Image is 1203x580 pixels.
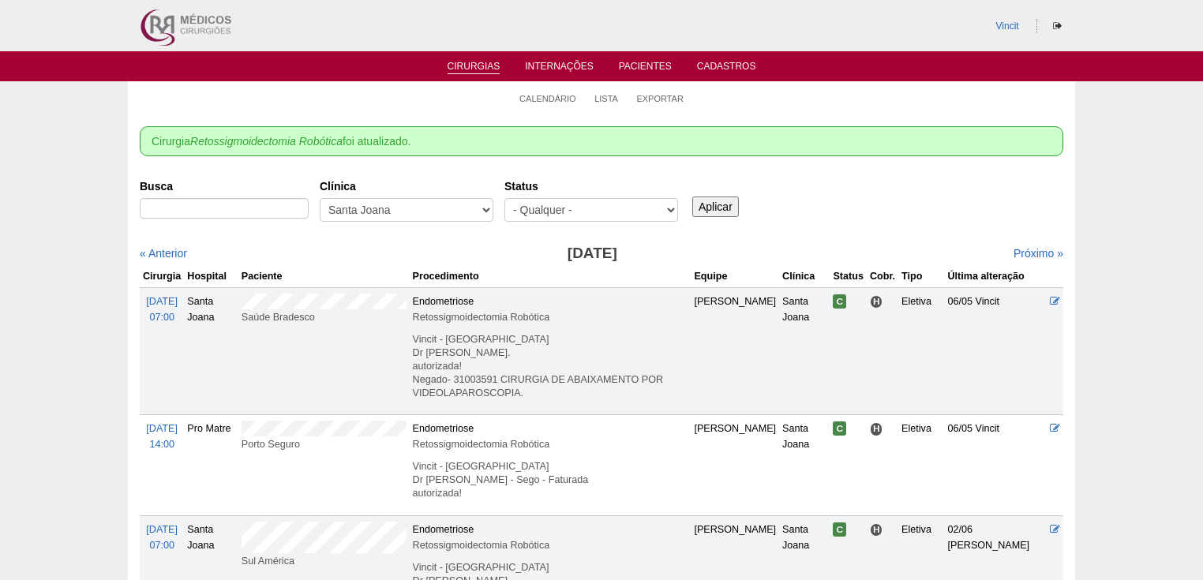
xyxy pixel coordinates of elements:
a: Exportar [636,93,684,104]
th: Equipe [691,265,779,288]
span: Hospital [870,295,883,309]
td: Santa Joana [184,287,238,414]
span: Confirmada [833,522,846,537]
label: Clínica [320,178,493,194]
a: Cadastros [697,61,756,77]
span: Confirmada [833,421,846,436]
span: 14:00 [149,439,174,450]
th: Última alteração [945,265,1047,288]
a: [DATE] 14:00 [146,423,178,450]
input: Digite os termos que você deseja procurar. [140,198,309,219]
label: Busca [140,178,309,194]
th: Cirurgia [140,265,184,288]
td: Eletiva [898,287,944,414]
span: Hospital [870,422,883,436]
a: Editar [1050,296,1060,307]
div: Saúde Bradesco [242,309,407,325]
a: Internações [525,61,594,77]
div: Retossigmoidectomia Robótica [413,537,688,553]
td: Endometriose [410,415,691,515]
a: Editar [1050,524,1060,535]
th: Clínica [779,265,830,288]
a: Cirurgias [448,61,500,74]
span: [DATE] [146,296,178,307]
h3: [DATE] [362,242,823,265]
a: Editar [1050,423,1060,434]
span: Confirmada [833,294,846,309]
a: [DATE] 07:00 [146,524,178,551]
th: Cobr. [867,265,898,288]
td: Santa Joana [779,415,830,515]
a: Lista [594,93,618,104]
span: Hospital [870,523,883,537]
a: Calendário [519,93,576,104]
span: [DATE] [146,524,178,535]
td: Endometriose [410,287,691,414]
label: Status [504,178,678,194]
div: Porto Seguro [242,436,407,452]
th: Status [830,265,867,288]
a: Próximo » [1014,247,1063,260]
span: 07:00 [149,540,174,551]
input: Aplicar [692,196,739,217]
a: Vincit [996,21,1019,32]
a: « Anterior [140,247,187,260]
td: [PERSON_NAME] [691,287,779,414]
td: Pro Matre [184,415,238,515]
i: Sair [1053,21,1062,31]
a: [DATE] 07:00 [146,296,178,323]
div: Cirurgia foi atualizado. [140,126,1063,156]
div: Sul América [242,553,407,569]
td: Santa Joana [779,287,830,414]
p: Vincit - [GEOGRAPHIC_DATA] Dr [PERSON_NAME]. autorizada! Negado- 31003591 CIRURGIA DE ABAIXAMENTO... [413,333,688,400]
em: Retossigmoidectomia Robótica [190,135,343,148]
th: Procedimento [410,265,691,288]
p: Vincit - [GEOGRAPHIC_DATA] Dr [PERSON_NAME] - Sego - Faturada autorizada! [413,460,688,500]
td: 06/05 Vincit [945,415,1047,515]
th: Paciente [238,265,410,288]
span: [DATE] [146,423,178,434]
div: Retossigmoidectomia Robótica [413,436,688,452]
td: Eletiva [898,415,944,515]
span: 07:00 [149,312,174,323]
td: [PERSON_NAME] [691,415,779,515]
th: Hospital [184,265,238,288]
div: Retossigmoidectomia Robótica [413,309,688,325]
td: 06/05 Vincit [945,287,1047,414]
a: Pacientes [619,61,672,77]
th: Tipo [898,265,944,288]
